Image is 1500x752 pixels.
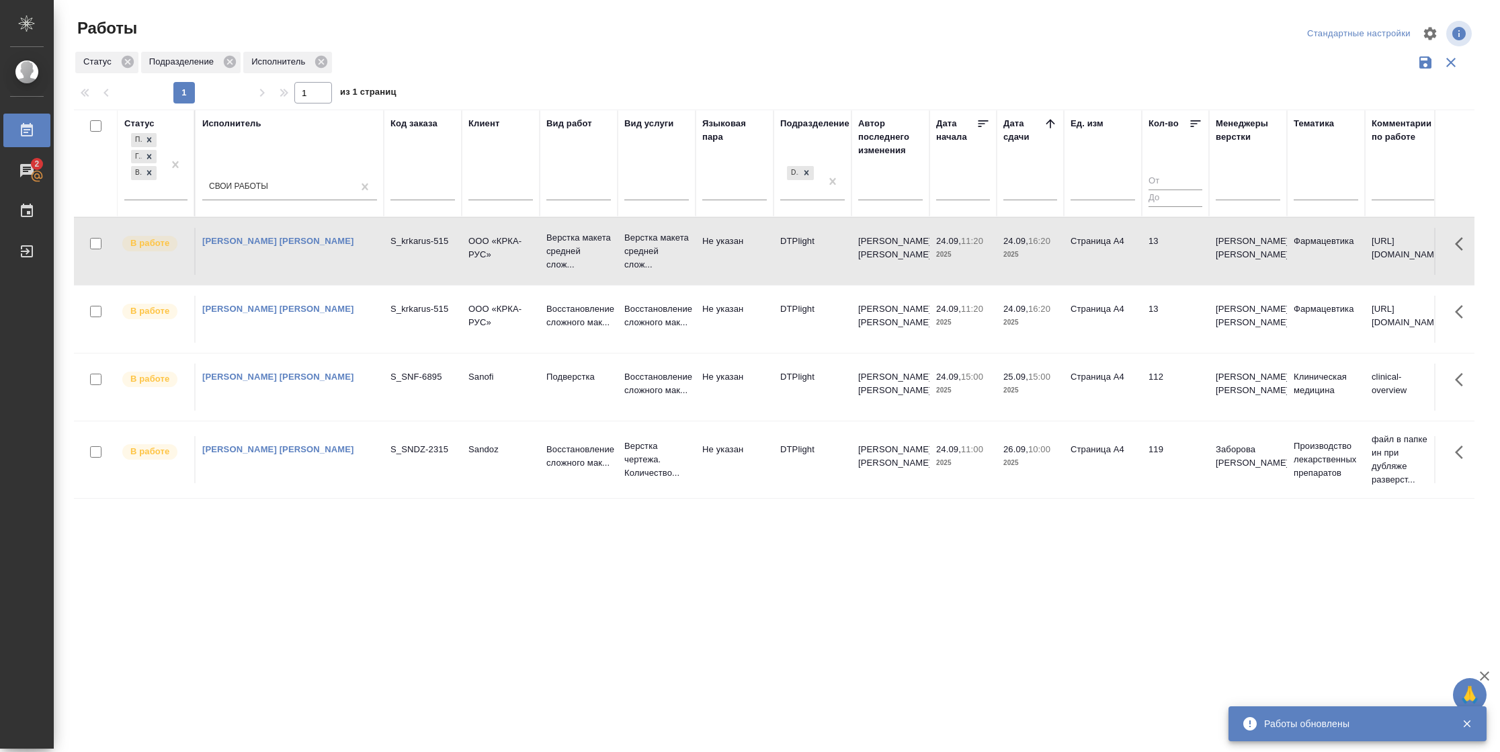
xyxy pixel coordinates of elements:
td: 112 [1142,364,1209,411]
div: Дата сдачи [1003,117,1044,144]
div: Исполнитель [243,52,332,73]
p: Восстановление сложного мак... [624,302,689,329]
span: Посмотреть информацию [1446,21,1474,46]
div: Подбор, Готов к работе, В работе [130,149,158,165]
a: 2 [3,154,50,187]
p: clinical-overview [1372,370,1436,397]
div: Кол-во [1149,117,1179,130]
p: Подразделение [149,55,218,69]
td: DTPlight [774,364,851,411]
td: 119 [1142,436,1209,483]
a: [PERSON_NAME] [PERSON_NAME] [202,304,354,314]
p: 11:00 [961,444,983,454]
p: 24.09, [936,444,961,454]
p: Исполнитель [251,55,310,69]
td: [PERSON_NAME] [PERSON_NAME] [851,364,929,411]
p: Клиническая медицина [1294,370,1358,397]
p: 25.09, [1003,372,1028,382]
div: Вид работ [546,117,592,130]
span: из 1 страниц [340,84,397,103]
p: Восстановление сложного мак... [546,443,611,470]
p: [PERSON_NAME] [PERSON_NAME] [1216,235,1280,261]
p: 15:00 [961,372,983,382]
p: В работе [130,304,169,318]
div: S_krkarus-515 [390,302,455,316]
td: Страница А4 [1064,228,1142,275]
div: DTPlight [786,165,815,181]
a: [PERSON_NAME] [PERSON_NAME] [202,444,354,454]
p: 16:20 [1028,236,1050,246]
td: 13 [1142,228,1209,275]
div: Клиент [468,117,499,130]
td: Не указан [696,228,774,275]
p: 2025 [1003,384,1057,397]
td: [PERSON_NAME] [PERSON_NAME] [851,436,929,483]
p: 26.09, [1003,444,1028,454]
div: Исполнитель выполняет работу [121,302,187,321]
td: Не указан [696,364,774,411]
p: 2025 [936,248,990,261]
div: Комментарии по работе [1372,117,1436,144]
button: 🙏 [1453,678,1487,712]
p: Статус [83,55,116,69]
div: Подразделение [780,117,849,130]
span: Настроить таблицу [1414,17,1446,50]
p: Восстановление сложного мак... [546,302,611,329]
div: Вид услуги [624,117,674,130]
p: В работе [130,372,169,386]
button: Сбросить фильтры [1438,50,1464,75]
p: 15:00 [1028,372,1050,382]
p: 11:20 [961,236,983,246]
p: 2025 [936,384,990,397]
td: 13 [1142,296,1209,343]
p: Sandoz [468,443,533,456]
p: 24.09, [1003,236,1028,246]
td: Не указан [696,436,774,483]
div: S_SNF-6895 [390,370,455,384]
div: Менеджеры верстки [1216,117,1280,144]
div: Статус [124,117,155,130]
button: Здесь прячутся важные кнопки [1447,436,1479,468]
p: Производство лекарственных препаратов [1294,440,1358,480]
p: Заборова [PERSON_NAME] [1216,443,1280,470]
p: 24.09, [936,236,961,246]
p: Восстановление сложного мак... [624,370,689,397]
p: [PERSON_NAME] [PERSON_NAME] [1216,370,1280,397]
div: Подбор, Готов к работе, В работе [130,132,158,149]
p: 10:00 [1028,444,1050,454]
div: DTPlight [787,166,799,180]
p: Фармацевтика [1294,302,1358,316]
p: 2025 [936,456,990,470]
td: [PERSON_NAME] [PERSON_NAME] [851,228,929,275]
td: DTPlight [774,296,851,343]
p: Подверстка [546,370,611,384]
div: Подбор [131,133,142,147]
td: Не указан [696,296,774,343]
div: S_krkarus-515 [390,235,455,248]
div: S_SNDZ-2315 [390,443,455,456]
div: Дата начала [936,117,976,144]
div: Код заказа [390,117,437,130]
p: В работе [130,445,169,458]
td: Страница А4 [1064,436,1142,483]
p: 2025 [1003,248,1057,261]
span: 🙏 [1458,681,1481,709]
div: Готов к работе [131,150,142,164]
p: ООО «КРКА-РУС» [468,302,533,329]
p: 2025 [1003,316,1057,329]
button: Сохранить фильтры [1413,50,1438,75]
a: [PERSON_NAME] [PERSON_NAME] [202,372,354,382]
p: Верстка макета средней слож... [546,231,611,271]
p: файл в папке ин при дубляже разверст... [1372,433,1436,487]
div: Исполнитель [202,117,261,130]
p: [URL][DOMAIN_NAME].. [1372,235,1436,261]
p: Sanofi [468,370,533,384]
span: 2 [26,157,47,171]
span: Работы [74,17,137,39]
p: 24.09, [1003,304,1028,314]
div: В работе [131,166,142,180]
p: ООО «КРКА-РУС» [468,235,533,261]
button: Здесь прячутся важные кнопки [1447,228,1479,260]
div: Тематика [1294,117,1334,130]
p: 16:20 [1028,304,1050,314]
